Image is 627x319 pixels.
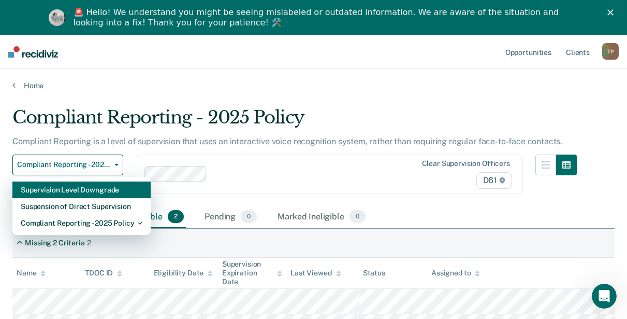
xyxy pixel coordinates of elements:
[431,269,480,278] div: Assigned to
[17,269,46,278] div: Name
[602,43,619,60] button: TP
[8,46,58,58] img: Recidiviz
[275,206,368,229] div: Marked Ineligible0
[476,172,512,189] span: D61
[363,269,385,278] div: Status
[49,9,65,26] img: Profile image for Kim
[168,210,184,224] span: 2
[222,260,282,286] div: Supervision Expiration Date
[12,155,123,175] button: Compliant Reporting - 2025 Policy
[241,210,257,224] span: 0
[607,9,618,16] div: Close
[592,284,617,309] iframe: Intercom live chat
[74,7,562,28] div: 🚨 Hello! We understand you might be seeing mislabeled or outdated information. We are aware of th...
[503,35,553,68] a: Opportunities
[17,160,110,169] span: Compliant Reporting - 2025 Policy
[12,107,577,136] div: Compliant Reporting - 2025 Policy
[602,43,619,60] div: T P
[25,239,84,247] div: Missing 2 Criteria
[202,206,259,229] div: Pending0
[21,215,142,231] div: Compliant Reporting - 2025 Policy
[564,35,592,68] a: Clients
[422,159,510,168] div: Clear supervision officers
[154,269,213,278] div: Eligibility Date
[12,234,95,252] div: Missing 2 Criteria2
[12,81,615,90] a: Home
[12,136,562,146] p: Compliant Reporting is a level of supervision that uses an interactive voice recognition system, ...
[21,198,142,215] div: Suspension of Direct Supervision
[290,269,341,278] div: Last Viewed
[349,210,366,224] span: 0
[85,269,122,278] div: TDOC ID
[21,182,142,198] div: Supervision Level Downgrade
[87,239,91,247] div: 2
